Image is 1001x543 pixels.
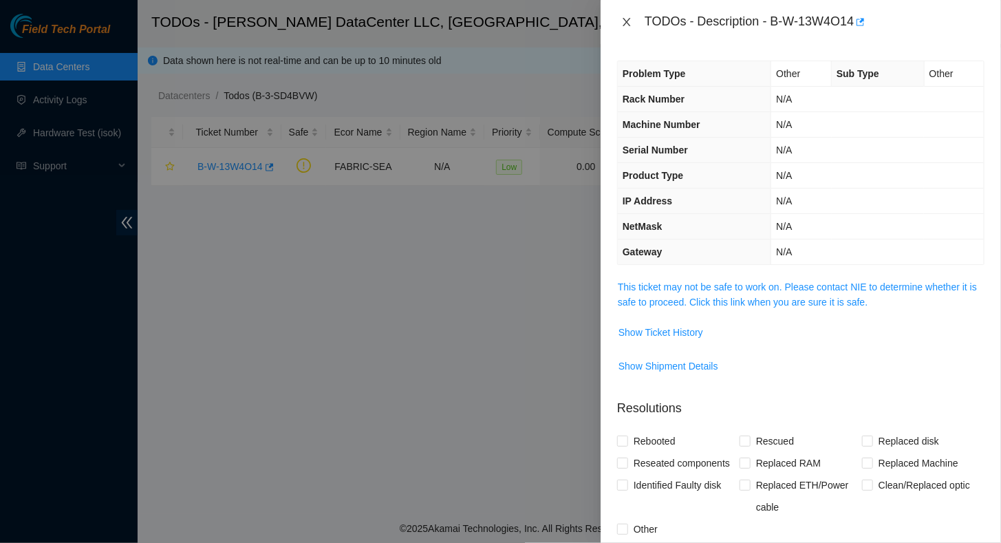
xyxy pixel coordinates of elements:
span: N/A [776,119,792,130]
span: Reseated components [628,452,735,474]
span: Show Ticket History [618,325,703,340]
span: NetMask [623,221,663,232]
span: Rebooted [628,430,681,452]
span: close [621,17,632,28]
span: Show Shipment Details [618,359,718,374]
span: N/A [776,170,792,181]
button: Close [617,16,636,29]
span: Sub Type [837,68,879,79]
span: Replaced RAM [751,452,826,474]
span: Clean/Replaced optic [873,474,976,496]
p: Resolutions [617,388,984,418]
span: Serial Number [623,145,688,156]
span: Replaced disk [873,430,945,452]
span: Problem Type [623,68,686,79]
button: Show Shipment Details [618,355,719,377]
span: Replaced ETH/Power cable [751,474,862,518]
span: Other [929,68,954,79]
span: Other [628,518,663,540]
span: Product Type [623,170,683,181]
span: N/A [776,145,792,156]
span: IP Address [623,195,672,206]
span: Machine Number [623,119,700,130]
span: N/A [776,246,792,257]
span: Replaced Machine [873,452,964,474]
span: N/A [776,94,792,105]
span: Rescued [751,430,799,452]
a: This ticket may not be safe to work on. Please contact NIE to determine whether it is safe to pro... [618,281,977,308]
span: N/A [776,195,792,206]
span: Rack Number [623,94,685,105]
div: TODOs - Description - B-W-13W4O14 [645,11,984,33]
button: Show Ticket History [618,321,704,343]
span: Identified Faulty disk [628,474,727,496]
span: Other [776,68,800,79]
span: Gateway [623,246,663,257]
span: N/A [776,221,792,232]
